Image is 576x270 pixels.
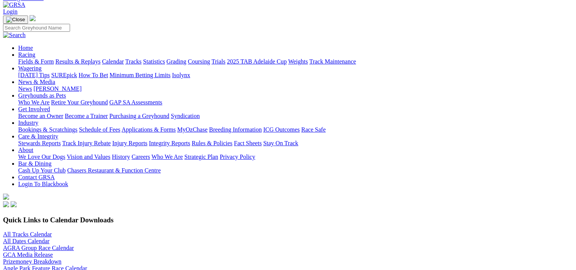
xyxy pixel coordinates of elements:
a: Applications & Forms [122,126,176,133]
h3: Quick Links to Calendar Downloads [3,216,573,224]
a: Tracks [125,58,142,65]
a: Coursing [188,58,210,65]
a: Chasers Restaurant & Function Centre [67,167,161,174]
button: Toggle navigation [3,16,28,24]
a: Get Involved [18,106,50,112]
a: MyOzChase [177,126,208,133]
div: Wagering [18,72,573,79]
a: Calendar [102,58,124,65]
div: Industry [18,126,573,133]
div: Racing [18,58,573,65]
a: Privacy Policy [220,154,255,160]
a: AGRA Group Race Calendar [3,245,74,251]
a: Purchasing a Greyhound [109,113,169,119]
a: History [112,154,130,160]
a: Breeding Information [209,126,262,133]
img: logo-grsa-white.png [3,194,9,200]
div: News & Media [18,85,573,92]
a: Minimum Betting Limits [109,72,170,78]
img: Close [6,17,25,23]
a: Trials [211,58,225,65]
a: Stay On Track [263,140,298,146]
div: Care & Integrity [18,140,573,147]
a: News & Media [18,79,55,85]
input: Search [3,24,70,32]
img: facebook.svg [3,201,9,207]
a: About [18,147,33,153]
a: Cash Up Your Club [18,167,66,174]
a: Results & Replays [55,58,100,65]
a: All Tracks Calendar [3,231,52,237]
a: Isolynx [172,72,190,78]
a: Prizemoney Breakdown [3,258,61,265]
a: Syndication [171,113,200,119]
img: twitter.svg [11,201,17,207]
a: Retire Your Greyhound [51,99,108,106]
a: Racing [18,51,35,58]
a: Wagering [18,65,42,71]
div: Get Involved [18,113,573,119]
a: How To Bet [79,72,108,78]
a: We Love Our Dogs [18,154,65,160]
a: SUREpick [51,72,77,78]
div: Bar & Dining [18,167,573,174]
img: logo-grsa-white.png [30,15,36,21]
a: Grading [167,58,186,65]
a: Injury Reports [112,140,147,146]
a: Track Injury Rebate [62,140,111,146]
a: Who We Are [151,154,183,160]
a: Become a Trainer [65,113,108,119]
a: Race Safe [301,126,325,133]
a: Stewards Reports [18,140,61,146]
a: News [18,85,32,92]
a: Fact Sheets [234,140,262,146]
img: Search [3,32,26,39]
a: Industry [18,119,38,126]
a: Care & Integrity [18,133,58,140]
a: Fields & Form [18,58,54,65]
div: Greyhounds as Pets [18,99,573,106]
a: Track Maintenance [309,58,356,65]
a: [DATE] Tips [18,72,50,78]
a: Weights [288,58,308,65]
a: 2025 TAB Adelaide Cup [227,58,287,65]
a: Who We Are [18,99,50,106]
a: Integrity Reports [149,140,190,146]
div: About [18,154,573,160]
a: ICG Outcomes [263,126,300,133]
a: All Dates Calendar [3,238,50,244]
a: GCA Media Release [3,251,53,258]
a: Login [3,8,17,15]
a: Bar & Dining [18,160,52,167]
a: Schedule of Fees [79,126,120,133]
img: GRSA [3,2,25,8]
a: Rules & Policies [192,140,233,146]
a: Careers [131,154,150,160]
a: Statistics [143,58,165,65]
a: Contact GRSA [18,174,55,180]
a: Greyhounds as Pets [18,92,66,99]
a: Home [18,45,33,51]
a: GAP SA Assessments [109,99,162,106]
a: [PERSON_NAME] [33,85,81,92]
a: Become an Owner [18,113,63,119]
a: Login To Blackbook [18,181,68,187]
a: Vision and Values [67,154,110,160]
a: Strategic Plan [184,154,218,160]
a: Bookings & Scratchings [18,126,77,133]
